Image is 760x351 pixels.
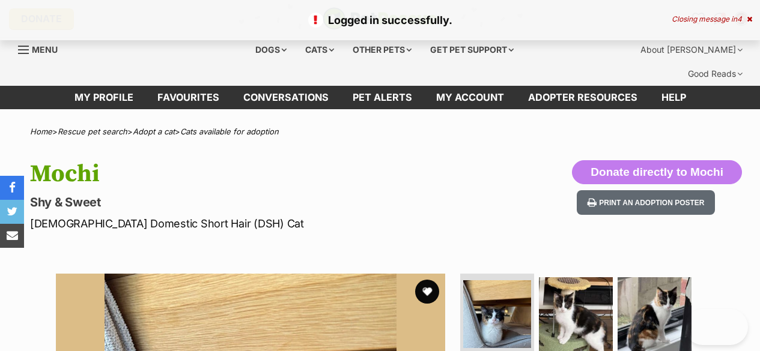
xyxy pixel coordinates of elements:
[180,127,279,136] a: Cats available for adoption
[618,277,692,351] img: Photo of Mochi
[463,280,531,348] img: Photo of Mochi
[231,86,341,109] a: conversations
[18,38,66,59] a: Menu
[516,86,649,109] a: Adopter resources
[58,127,127,136] a: Rescue pet search
[577,190,715,215] button: Print an adoption poster
[30,194,464,211] p: Shy & Sweet
[12,12,748,28] p: Logged in successfully.
[341,86,424,109] a: Pet alerts
[30,160,464,188] h1: Mochi
[30,215,464,232] p: [DEMOGRAPHIC_DATA] Domestic Short Hair (DSH) Cat
[685,309,748,345] iframe: Help Scout Beacon - Open
[344,38,420,62] div: Other pets
[415,280,439,304] button: favourite
[572,160,742,184] button: Donate directly to Mochi
[297,38,342,62] div: Cats
[133,127,175,136] a: Adopt a cat
[424,86,516,109] a: My account
[632,38,751,62] div: About [PERSON_NAME]
[145,86,231,109] a: Favourites
[30,127,52,136] a: Home
[672,15,752,23] div: Closing message in
[32,44,58,55] span: Menu
[649,86,698,109] a: Help
[539,277,613,351] img: Photo of Mochi
[422,38,522,62] div: Get pet support
[62,86,145,109] a: My profile
[737,14,742,23] span: 4
[679,62,751,86] div: Good Reads
[247,38,295,62] div: Dogs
